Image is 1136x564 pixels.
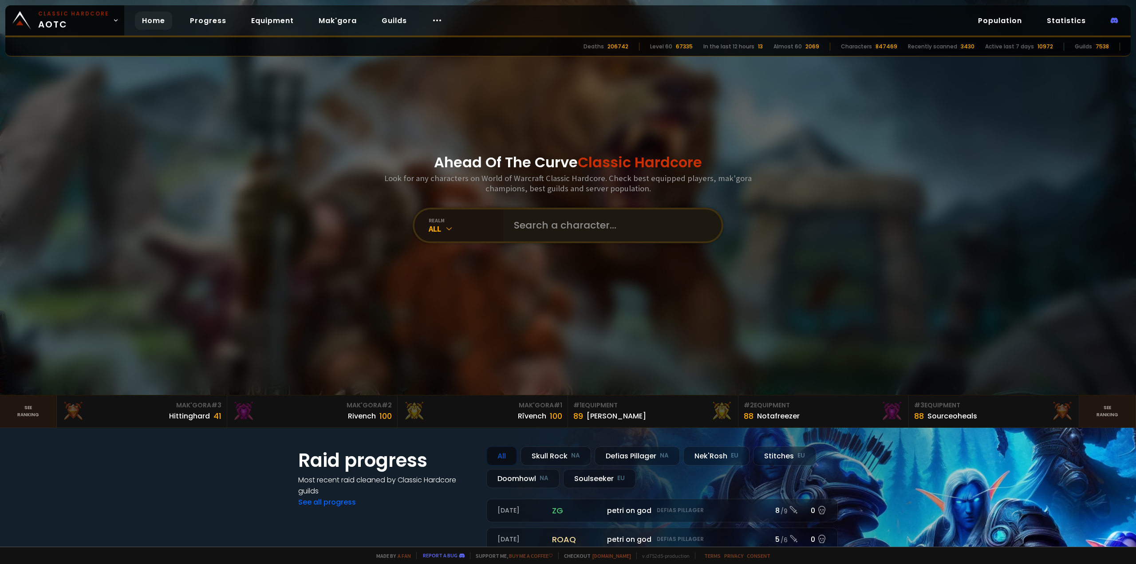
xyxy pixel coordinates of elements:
h1: Raid progress [298,446,476,474]
div: 10972 [1037,43,1053,51]
div: Level 60 [650,43,672,51]
span: # 2 [744,401,754,410]
a: Mak'Gora#3Hittinghard41 [57,395,227,427]
div: Characters [841,43,872,51]
a: Progress [183,12,233,30]
div: Soulseeker [563,469,636,488]
div: 100 [379,410,392,422]
div: 847469 [876,43,897,51]
small: EU [797,451,805,460]
span: # 1 [554,401,562,410]
div: Rivench [348,410,376,422]
span: # 2 [382,401,392,410]
div: In the last 12 hours [703,43,754,51]
span: v. d752d5 - production [636,552,690,559]
div: Notafreezer [757,410,800,422]
div: 88 [914,410,924,422]
div: [PERSON_NAME] [587,410,646,422]
a: Privacy [724,552,743,559]
small: EU [617,474,625,483]
small: Classic Hardcore [38,10,109,18]
div: Skull Rock [521,446,591,465]
a: [DATE]roaqpetri on godDefias Pillager5 /60 [486,528,838,551]
div: All [486,446,517,465]
a: [DATE]zgpetri on godDefias Pillager8 /90 [486,499,838,522]
div: Guilds [1075,43,1092,51]
div: Equipment [914,401,1073,410]
div: 41 [213,410,221,422]
span: Checkout [558,552,631,559]
div: Equipment [573,401,733,410]
span: # 3 [211,401,221,410]
small: NA [540,474,548,483]
a: Report a bug [423,552,458,559]
small: EU [731,451,738,460]
a: Home [135,12,172,30]
a: [DOMAIN_NAME] [592,552,631,559]
a: #2Equipment88Notafreezer [738,395,909,427]
small: NA [660,451,669,460]
a: Buy me a coffee [509,552,553,559]
div: Rîvench [518,410,546,422]
div: Equipment [744,401,903,410]
div: Hittinghard [169,410,210,422]
a: Mak'Gora#1Rîvench100 [398,395,568,427]
a: Equipment [244,12,301,30]
a: Mak'gora [312,12,364,30]
a: #1Equipment89[PERSON_NAME] [568,395,738,427]
div: 3430 [961,43,974,51]
div: 100 [550,410,562,422]
a: Classic HardcoreAOTC [5,5,124,35]
div: Sourceoheals [927,410,977,422]
span: # 1 [573,401,582,410]
h1: Ahead Of The Curve [434,152,702,173]
div: 13 [758,43,763,51]
h4: Most recent raid cleaned by Classic Hardcore guilds [298,474,476,497]
a: Mak'Gora#2Rivench100 [227,395,398,427]
div: Nek'Rosh [683,446,749,465]
div: 7538 [1096,43,1109,51]
div: Deaths [584,43,604,51]
a: Statistics [1040,12,1093,30]
div: 67335 [676,43,693,51]
div: All [429,224,503,234]
div: Active last 7 days [985,43,1034,51]
a: Consent [747,552,770,559]
a: Terms [704,552,721,559]
h3: Look for any characters on World of Warcraft Classic Hardcore. Check best equipped players, mak'g... [381,173,755,193]
a: Guilds [375,12,414,30]
small: NA [571,451,580,460]
div: Almost 60 [773,43,802,51]
a: #3Equipment88Sourceoheals [909,395,1079,427]
span: Made by [371,552,411,559]
div: Mak'Gora [62,401,221,410]
span: AOTC [38,10,109,31]
div: Mak'Gora [233,401,392,410]
div: realm [429,217,503,224]
span: Classic Hardcore [578,152,702,172]
div: Mak'Gora [403,401,562,410]
span: # 3 [914,401,924,410]
div: Recently scanned [908,43,957,51]
div: 89 [573,410,583,422]
a: a fan [398,552,411,559]
div: 88 [744,410,753,422]
div: Defias Pillager [595,446,680,465]
a: Seeranking [1079,395,1136,427]
a: See all progress [298,497,356,507]
a: Population [971,12,1029,30]
input: Search a character... [509,209,711,241]
div: 2069 [805,43,819,51]
span: Support me, [470,552,553,559]
div: Doomhowl [486,469,560,488]
div: 206742 [607,43,628,51]
div: Stitches [753,446,816,465]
